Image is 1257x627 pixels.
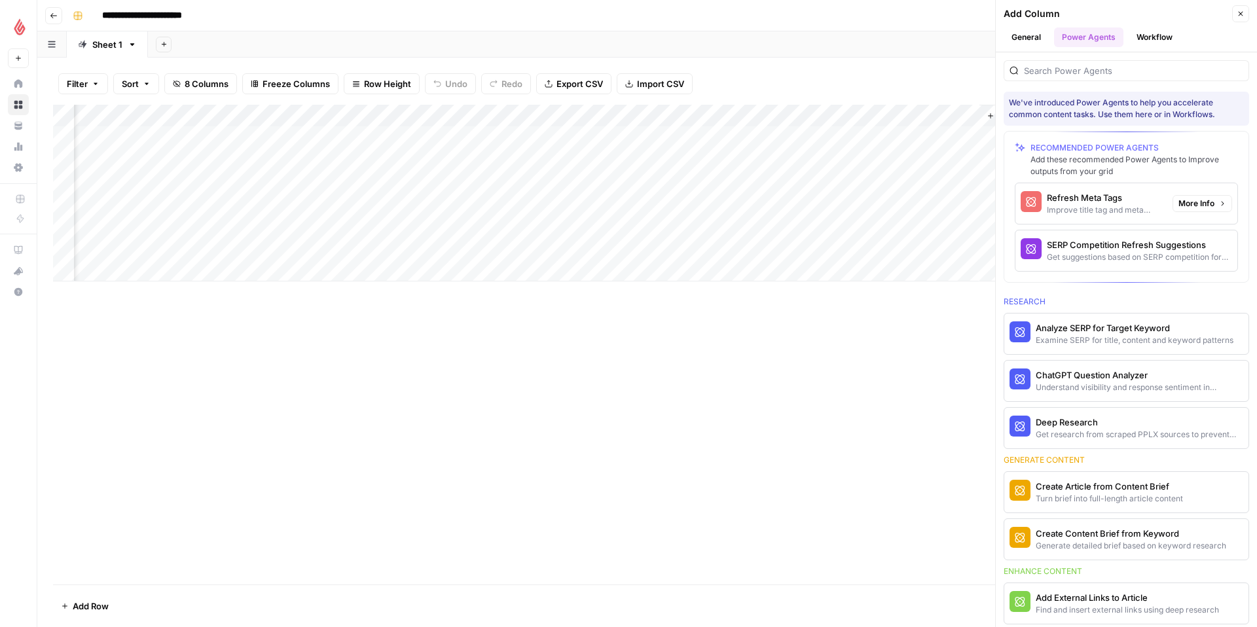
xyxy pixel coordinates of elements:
[67,31,148,58] a: Sheet 1
[8,240,29,260] a: AirOps Academy
[617,73,693,94] button: Import CSV
[425,73,476,94] button: Undo
[536,73,611,94] button: Export CSV
[242,73,338,94] button: Freeze Columns
[8,260,29,281] button: What's new?
[67,77,88,90] span: Filter
[1036,540,1226,552] div: Generate detailed brief based on keyword research
[8,94,29,115] a: Browse
[1047,238,1232,251] div: SERP Competition Refresh Suggestions
[1015,230,1237,271] button: SERP Competition Refresh SuggestionsGet suggestions based on SERP competition for keyword
[1015,183,1167,224] button: Refresh Meta TagsImprove title tag and meta descriptions for a page
[1047,251,1232,263] div: Get suggestions based on SERP competition for keyword
[1036,604,1219,616] div: Find and insert external links using deep research
[263,77,330,90] span: Freeze Columns
[8,281,29,302] button: Help + Support
[1047,191,1162,204] div: Refresh Meta Tags
[8,115,29,136] a: Your Data
[1004,313,1248,354] button: Analyze SERP for Target KeywordExamine SERP for title, content and keyword patterns
[9,261,28,281] div: What's new?
[58,73,108,94] button: Filter
[1004,361,1248,401] button: ChatGPT Question AnalyzerUnderstand visibility and response sentiment in ChatGPT
[8,73,29,94] a: Home
[1036,416,1243,429] div: Deep Research
[164,73,237,94] button: 8 Columns
[1036,321,1233,334] div: Analyze SERP for Target Keyword
[1036,368,1243,382] div: ChatGPT Question Analyzer
[1009,97,1244,120] div: We've introduced Power Agents to help you accelerate common content tasks. Use them here or in Wo...
[344,73,420,94] button: Row Height
[556,77,603,90] span: Export CSV
[8,15,31,39] img: Lightspeed Logo
[1004,472,1248,512] button: Create Article from Content BriefTurn brief into full-length article content
[1004,296,1249,308] div: Research
[445,77,467,90] span: Undo
[1036,382,1243,393] div: Understand visibility and response sentiment in ChatGPT
[1036,527,1226,540] div: Create Content Brief from Keyword
[1004,454,1249,466] div: Generate content
[501,77,522,90] span: Redo
[364,77,411,90] span: Row Height
[481,73,531,94] button: Redo
[1036,493,1183,505] div: Turn brief into full-length article content
[8,136,29,157] a: Usage
[122,77,139,90] span: Sort
[1030,142,1238,154] div: Recommended Power Agents
[1036,429,1243,440] div: Get research from scraped PPLX sources to prevent source [MEDICAL_DATA]
[1024,64,1243,77] input: Search Power Agents
[637,77,684,90] span: Import CSV
[113,73,159,94] button: Sort
[92,38,122,51] div: Sheet 1
[8,157,29,178] a: Settings
[1004,565,1249,577] div: Enhance content
[1004,519,1248,560] button: Create Content Brief from KeywordGenerate detailed brief based on keyword research
[1004,408,1248,448] button: Deep ResearchGet research from scraped PPLX sources to prevent source [MEDICAL_DATA]
[73,600,109,613] span: Add Row
[1030,154,1238,177] div: Add these recommended Power Agents to Improve outputs from your grid
[1054,27,1123,47] button: Power Agents
[1178,198,1214,209] span: More Info
[1036,334,1233,346] div: Examine SERP for title, content and keyword patterns
[1047,204,1162,216] div: Improve title tag and meta descriptions for a page
[1036,480,1183,493] div: Create Article from Content Brief
[981,107,1049,124] button: Add Column
[1173,195,1232,212] button: More Info
[8,10,29,43] button: Workspace: Lightspeed
[1004,27,1049,47] button: General
[185,77,228,90] span: 8 Columns
[1129,27,1180,47] button: Workflow
[1036,591,1219,604] div: Add External Links to Article
[53,596,117,617] button: Add Row
[1004,583,1248,624] button: Add External Links to ArticleFind and insert external links using deep research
